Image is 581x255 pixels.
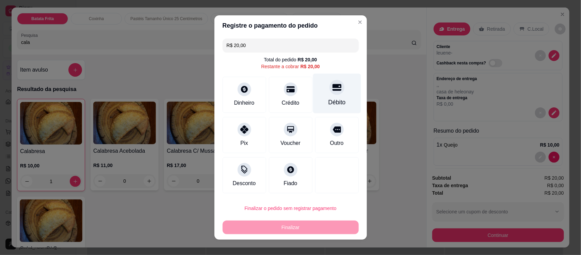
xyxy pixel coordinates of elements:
[301,63,320,70] div: R$ 20,00
[223,201,359,215] button: Finalizar o pedido sem registrar pagamento
[227,39,355,52] input: Ex.: hambúrguer de cordeiro
[298,56,317,63] div: R$ 20,00
[240,139,248,147] div: Pix
[355,17,366,28] button: Close
[282,99,300,107] div: Crédito
[261,63,320,70] div: Restante a cobrar
[233,179,256,187] div: Desconto
[328,98,345,107] div: Débito
[284,179,297,187] div: Fiado
[280,139,301,147] div: Voucher
[330,139,343,147] div: Outro
[234,99,255,107] div: Dinheiro
[264,56,317,63] div: Total do pedido
[214,15,367,36] header: Registre o pagamento do pedido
